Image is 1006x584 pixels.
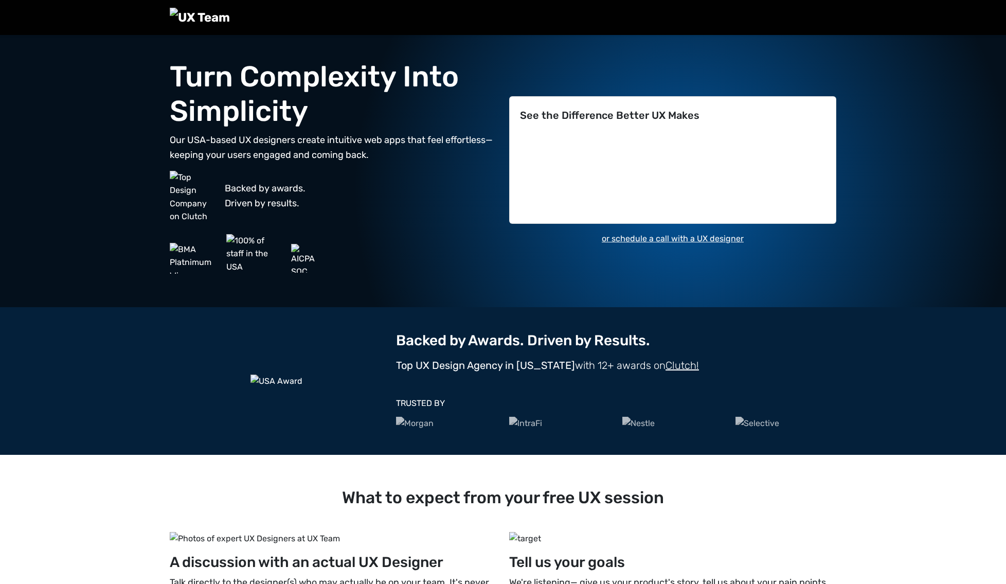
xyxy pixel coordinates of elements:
h2: What to expect from your free UX session [170,488,836,507]
img: Top Design Company on Clutch [170,171,217,222]
h3: A discussion with an actual UX Designer [170,554,497,571]
h2: Turn Complexity Into Simplicity [170,60,497,129]
h2: Backed by Awards. Driven by Results. [396,332,836,349]
img: Morgan [396,417,434,430]
img: AICPA SOC [291,244,320,273]
img: Photos of expert UX Designers at UX Team [170,532,340,545]
img: USA Award [250,375,302,388]
p: Our USA-based UX designers create intuitive web apps that feel effortless—keeping your users enga... [170,133,497,163]
img: 100% of staff in the USA [226,234,283,282]
h3: TRUSTED BY [396,398,836,408]
a: Clutch! [666,359,699,371]
a: or schedule a call with a UX designer [602,234,744,243]
img: Selective [735,417,779,430]
iframe: Form 0 [520,138,825,215]
img: Nestle [622,417,655,430]
h2: See the Difference Better UX Makes [520,109,825,121]
img: target [509,532,541,545]
h3: Tell us your goals [509,554,836,571]
p: with 12+ awards on [396,357,836,374]
p: Backed by awards. Driven by results. [225,181,306,211]
strong: Top UX Design Agency in [US_STATE] [396,359,575,371]
img: UX Team [170,8,230,27]
img: IntraFi [509,417,542,430]
img: BMA Platnimum Winner [170,243,218,274]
